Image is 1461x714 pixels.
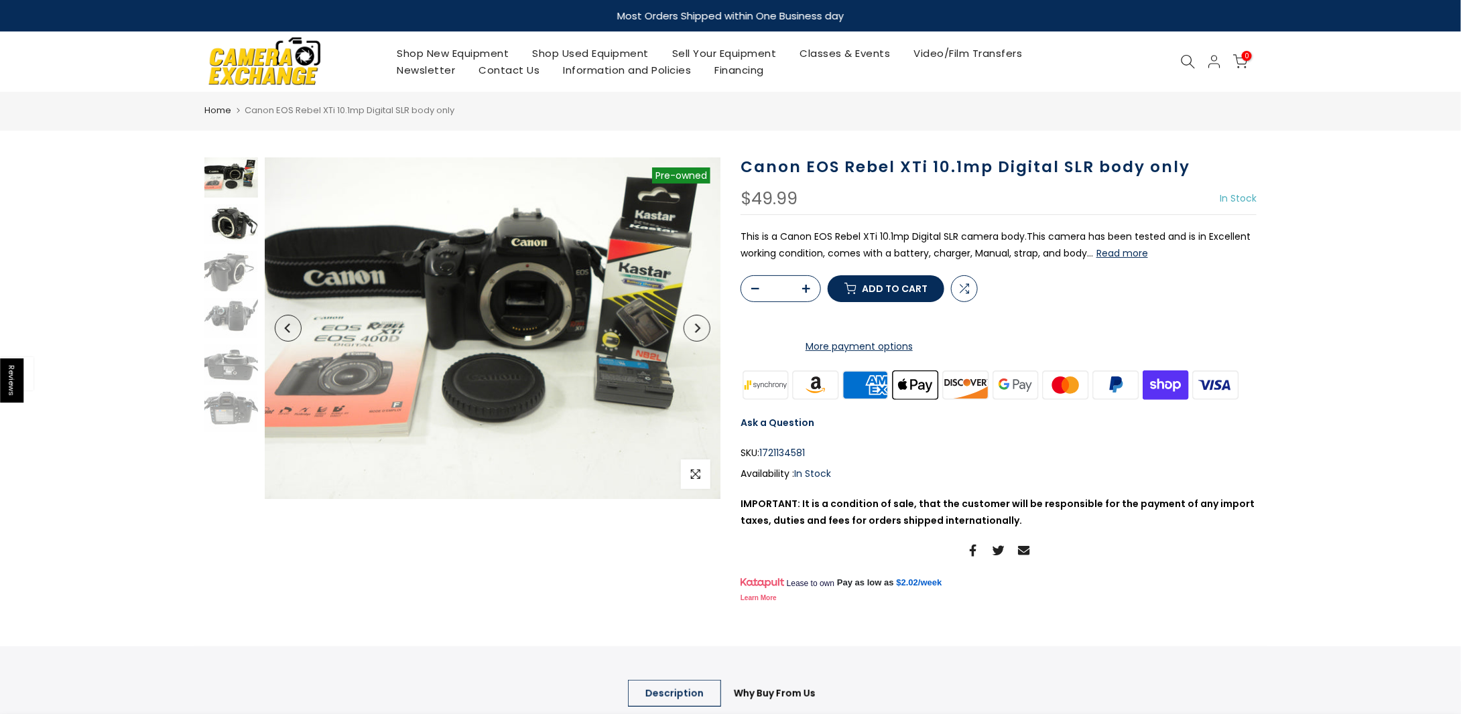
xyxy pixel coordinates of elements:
[902,45,1034,62] a: Video/Film Transfers
[245,104,454,117] span: Canon EOS Rebel XTi 10.1mp Digital SLR body only
[759,445,805,461] span: 1721134581
[204,104,231,117] a: Home
[741,157,1257,177] h1: Canon EOS Rebel XTi 10.1mp Digital SLR body only
[385,62,467,78] a: Newsletter
[891,368,941,401] img: apple pay
[617,9,844,23] strong: Most Orders Shipped within One Business day
[521,45,661,62] a: Shop Used Equipment
[684,315,710,342] button: Next
[741,497,1255,527] strong: IMPORTANT: It is a condition of sale, that the customer will be responsible for the payment of an...
[628,680,721,707] a: Description
[993,543,1005,559] a: Share on Twitter
[967,543,979,559] a: Share on Facebook
[385,45,521,62] a: Shop New Equipment
[840,368,891,401] img: american express
[552,62,703,78] a: Information and Policies
[991,368,1041,401] img: google pay
[204,204,258,244] img: Canon EOS Rebel XTi 10.1mp Digital SLR body only Digital Cameras - Digital SLR Cameras Canon 1721...
[716,680,833,707] a: Why Buy From Us
[837,577,894,589] span: Pay as low as
[660,45,788,62] a: Sell Your Equipment
[1018,543,1030,559] a: Share on Email
[1242,51,1252,61] span: 0
[941,368,991,401] img: discover
[204,298,258,338] img: Canon EOS Rebel XTi 10.1mp Digital SLR body only Digital Cameras - Digital SLR Cameras Canon 1721...
[1041,368,1091,401] img: master
[204,251,258,291] img: Canon EOS Rebel XTi 10.1mp Digital SLR body only Digital Cameras - Digital SLR Cameras Canon 1721...
[741,416,814,429] a: Ask a Question
[1220,192,1257,205] span: In Stock
[787,578,834,589] span: Lease to own
[1233,54,1248,69] a: 0
[1191,368,1241,401] img: visa
[467,62,552,78] a: Contact Us
[204,392,258,432] img: Canon EOS Rebel XTi 10.1mp Digital SLR body only Digital Cameras - Digital SLR Cameras Canon 1721...
[788,45,902,62] a: Classes & Events
[794,467,831,480] span: In Stock
[862,284,928,293] span: Add to cart
[741,338,978,355] a: More payment options
[741,594,777,601] a: Learn More
[741,445,1257,461] div: SKU:
[275,315,302,342] button: Previous
[791,368,841,401] img: amazon payments
[741,466,1257,482] div: Availability :
[204,157,258,198] img: Canon EOS Rebel XTi 10.1mp Digital SLR body only Digital Cameras - Digital SLR Cameras Canon 1721...
[741,228,1257,262] p: This is a Canon EOS Rebel XTi 10.1mp Digital SLR camera body.This camera has been tested and is i...
[703,62,776,78] a: Financing
[741,368,791,401] img: synchrony
[1091,368,1141,401] img: paypal
[1096,247,1148,259] button: Read more
[265,157,720,499] img: Canon EOS Rebel XTi 10.1mp Digital SLR body only Digital Cameras - Digital SLR Cameras Canon 1721...
[897,577,942,589] a: $2.02/week
[741,190,798,208] div: $49.99
[204,345,258,385] img: Canon EOS Rebel XTi 10.1mp Digital SLR body only Digital Cameras - Digital SLR Cameras Canon 1721...
[1141,368,1191,401] img: shopify pay
[828,275,944,302] button: Add to cart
